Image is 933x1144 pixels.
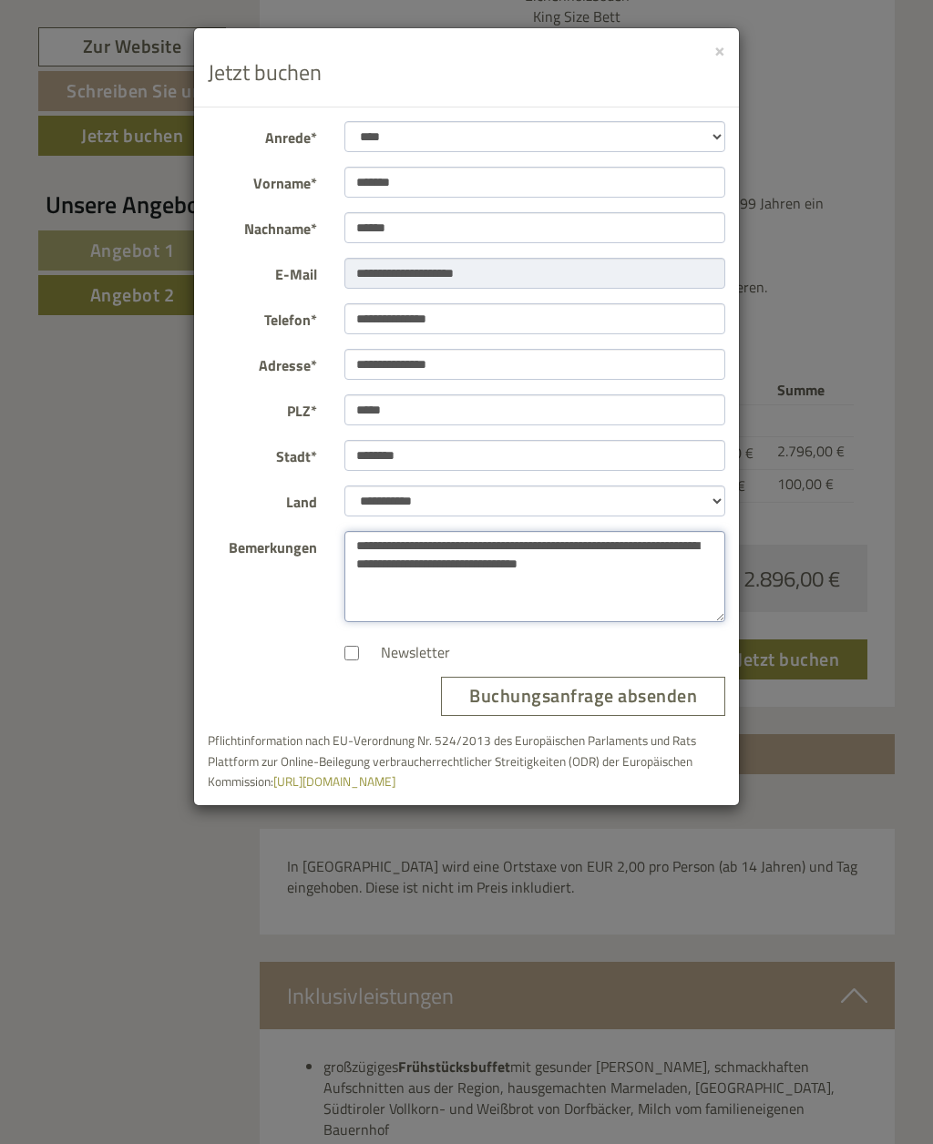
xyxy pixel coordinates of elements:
button: Buchungsanfrage absenden [441,677,725,716]
label: Land [194,485,331,513]
h3: Jetzt buchen [208,60,725,84]
label: E-Mail [194,258,331,285]
label: Nachname* [194,212,331,240]
button: × [714,40,725,59]
label: Adresse* [194,349,331,376]
a: [URL][DOMAIN_NAME] [273,772,395,791]
label: Anrede* [194,121,331,148]
label: Bemerkungen [194,531,331,558]
label: Telefon* [194,303,331,331]
label: Stadt* [194,440,331,467]
label: Newsletter [363,642,450,663]
small: Pflichtinformation nach EU-Verordnung Nr. 524/2013 des Europäischen Parlaments und Rats Plattform... [208,731,696,792]
label: Vorname* [194,167,331,194]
